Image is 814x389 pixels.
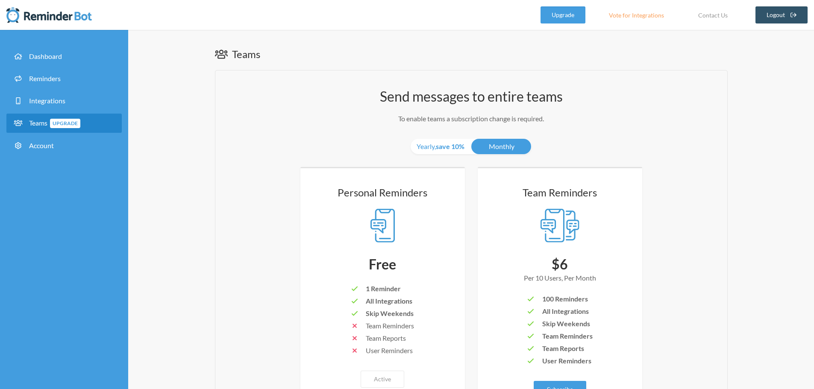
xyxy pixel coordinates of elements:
[472,139,532,154] a: Monthly
[50,119,80,128] span: Upgrade
[542,344,584,352] span: Team Reports
[29,52,62,60] span: Dashboard
[366,297,412,305] span: All Integrations
[29,74,61,82] span: Reminders
[495,185,625,200] h3: Team Reminders
[542,295,588,303] span: 100 Reminders
[598,6,675,23] a: Vote for Integrations
[366,334,406,342] span: Team Reports
[366,309,414,317] span: Skip Weekends
[232,88,710,105] h1: Send messages to entire teams
[542,307,589,315] span: All Integrations
[317,185,448,200] h3: Personal Reminders
[232,114,710,124] p: To enable teams a subscription change is required.
[495,255,625,273] div: $6
[495,273,625,283] div: Per 10 Users, Per Month
[215,47,728,61] h1: Teams
[542,319,590,328] span: Skip Weekends
[366,322,414,330] span: Team Reminders
[6,6,92,23] img: Reminder Bot
[436,142,464,150] strong: save 10%
[6,91,122,110] a: Integrations
[361,371,404,388] button: Active
[29,141,54,149] span: Account
[688,6,738,23] a: Contact Us
[317,255,448,273] div: Free
[755,6,808,23] a: Logout
[29,97,65,105] span: Integrations
[366,346,413,354] span: User Reminders
[6,114,122,133] a: TeamsUpgrade
[29,119,80,127] span: Teams
[6,47,122,66] a: Dashboard
[542,357,591,365] span: User Reminders
[411,139,470,154] a: Yearly,save 10%
[366,284,401,292] span: 1 Reminder
[541,6,585,23] a: Upgrade
[6,136,122,155] a: Account
[542,332,593,340] span: Team Reminders
[6,69,122,88] a: Reminders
